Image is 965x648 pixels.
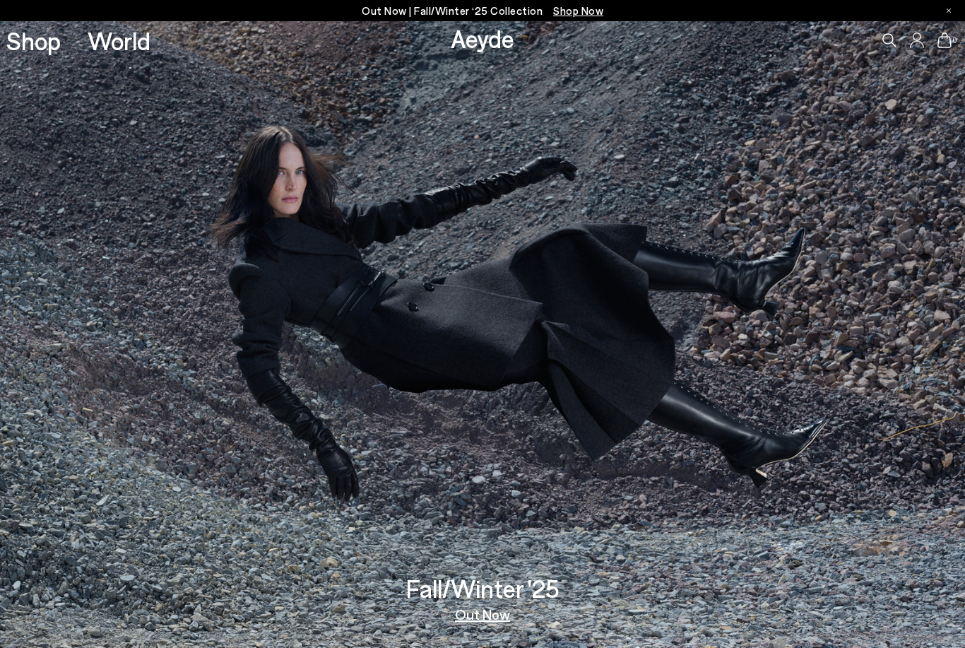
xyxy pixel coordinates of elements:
a: Aeyde [451,23,514,53]
a: World [88,28,150,53]
span: 0 [952,37,959,45]
span: Navigate to /collections/new-in [553,4,603,17]
p: Out Now | Fall/Winter ‘25 Collection [362,2,603,20]
a: Shop [6,28,61,53]
a: 0 [937,33,952,48]
h3: Fall/Winter '25 [406,576,560,601]
a: Out Now [455,607,510,621]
